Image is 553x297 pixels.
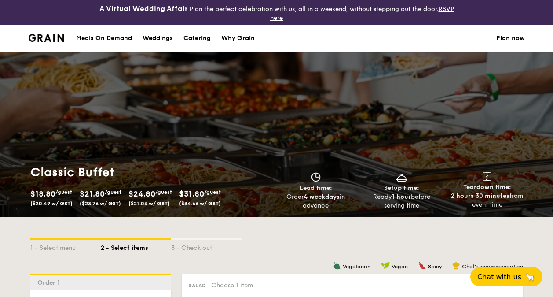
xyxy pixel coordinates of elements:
span: $31.80 [179,189,204,199]
div: Catering [183,25,211,52]
img: icon-spicy.37a8142b.svg [418,262,426,270]
div: from event time [448,192,527,209]
span: ($23.76 w/ GST) [80,200,121,207]
img: icon-vegetarian.fe4039eb.svg [333,262,341,270]
span: Setup time: [384,184,419,192]
span: Choose 1 item [211,282,253,289]
img: icon-vegan.f8ff3823.svg [381,262,390,270]
div: 2 - Select items [101,240,171,252]
h1: Classic Buffet [30,164,273,180]
strong: 2 hours 30 minutes [451,192,509,200]
h4: A Virtual Wedding Affair [99,4,188,14]
span: Vegetarian [343,264,370,270]
strong: 1 hour [392,193,411,200]
strong: 4 weekdays [304,193,340,200]
a: Weddings [137,25,178,52]
img: Grain [29,34,64,42]
img: icon-clock.2db775ea.svg [309,172,322,182]
span: Lead time: [300,184,332,192]
a: Catering [178,25,216,52]
img: icon-chef-hat.a58ddaea.svg [452,262,460,270]
span: $21.80 [80,189,105,199]
span: 🦙 [525,272,535,282]
div: Why Grain [221,25,255,52]
span: Salad [189,282,206,289]
span: $24.80 [128,189,155,199]
a: Meals On Demand [71,25,137,52]
div: 3 - Check out [171,240,242,252]
div: Weddings [143,25,173,52]
a: Logotype [29,34,64,42]
button: Chat with us🦙 [470,267,542,286]
span: ($20.49 w/ GST) [30,200,73,207]
span: /guest [204,189,221,195]
div: Order in advance [277,193,355,210]
span: /guest [55,189,72,195]
span: Vegan [392,264,408,270]
div: Ready before serving time [362,193,441,210]
a: Why Grain [216,25,260,52]
img: icon-dish.430c3a2e.svg [395,172,408,182]
span: ($34.66 w/ GST) [179,200,221,207]
a: Plan now [496,25,525,52]
span: /guest [105,189,121,195]
span: Order 1 [37,279,63,286]
span: Chat with us [477,273,521,281]
span: Teardown time: [463,183,511,191]
span: /guest [155,189,172,195]
span: $18.80 [30,189,55,199]
div: Plan the perfect celebration with us, all in a weekend, without stepping out the door. [92,4,461,22]
span: Chef's recommendation [462,264,523,270]
div: 1 - Select menu [30,240,101,252]
div: Meals On Demand [76,25,132,52]
span: Spicy [428,264,442,270]
span: ($27.03 w/ GST) [128,200,170,207]
img: icon-teardown.65201eee.svg [483,172,491,181]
